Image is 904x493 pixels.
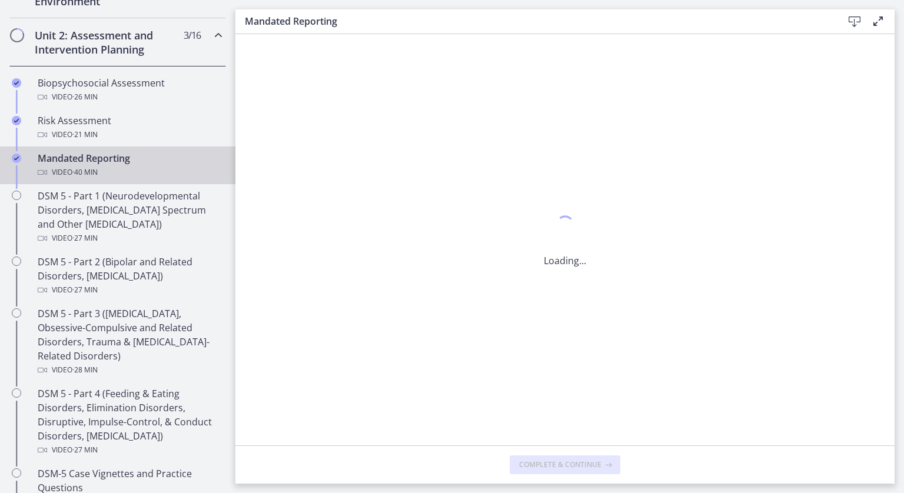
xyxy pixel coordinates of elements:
[35,28,178,56] h2: Unit 2: Assessment and Intervention Planning
[38,255,221,297] div: DSM 5 - Part 2 (Bipolar and Related Disorders, [MEDICAL_DATA])
[72,128,98,142] span: · 21 min
[184,28,201,42] span: 3 / 16
[38,76,221,104] div: Biopsychosocial Assessment
[38,90,221,104] div: Video
[245,14,824,28] h3: Mandated Reporting
[12,116,21,125] i: Completed
[38,165,221,179] div: Video
[38,307,221,377] div: DSM 5 - Part 3 ([MEDICAL_DATA], Obsessive-Compulsive and Related Disorders, Trauma & [MEDICAL_DAT...
[510,455,620,474] button: Complete & continue
[72,363,98,377] span: · 28 min
[12,78,21,88] i: Completed
[38,363,221,377] div: Video
[72,90,98,104] span: · 26 min
[38,114,221,142] div: Risk Assessment
[72,165,98,179] span: · 40 min
[38,231,221,245] div: Video
[72,443,98,457] span: · 27 min
[544,254,586,268] p: Loading...
[38,283,221,297] div: Video
[38,443,221,457] div: Video
[38,189,221,245] div: DSM 5 - Part 1 (Neurodevelopmental Disorders, [MEDICAL_DATA] Spectrum and Other [MEDICAL_DATA])
[38,387,221,457] div: DSM 5 - Part 4 (Feeding & Eating Disorders, Elimination Disorders, Disruptive, Impulse-Control, &...
[544,212,586,239] div: 1
[519,460,601,469] span: Complete & continue
[72,283,98,297] span: · 27 min
[72,231,98,245] span: · 27 min
[38,128,221,142] div: Video
[38,151,221,179] div: Mandated Reporting
[12,154,21,163] i: Completed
